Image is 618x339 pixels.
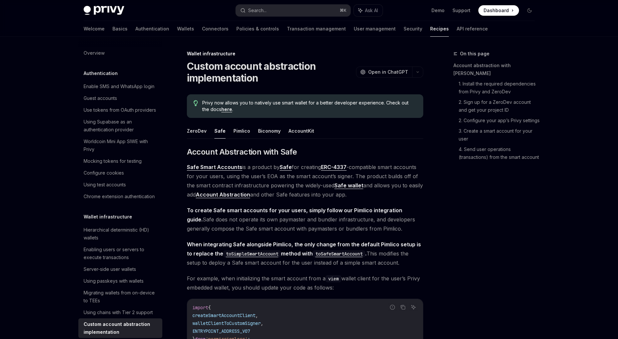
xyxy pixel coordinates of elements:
[340,8,347,13] span: ⌘ K
[334,182,363,189] a: Safe wallet
[452,7,470,14] a: Support
[236,21,279,37] a: Policies & controls
[208,305,211,311] span: {
[431,7,445,14] a: Demo
[368,69,408,75] span: Open in ChatGPT
[78,307,162,318] a: Using chains with Tier 2 support
[524,5,535,16] button: Toggle dark mode
[261,320,263,326] span: ,
[84,181,126,189] div: Using test accounts
[78,224,162,244] a: Hierarchical deterministic (HD) wallets
[192,305,208,311] span: import
[84,106,156,114] div: Use tokens from OAuth providers
[84,320,158,336] div: Custom account abstraction implementation
[84,118,158,134] div: Using Supabase as an authentication provider
[84,169,124,177] div: Configure cookies
[84,289,158,305] div: Migrating wallets from on-device to TEEs
[187,162,423,199] span: is a product by for creating -compatible smart accounts for your users, using the user’s EOA as t...
[177,21,194,37] a: Wallets
[202,21,229,37] a: Connectors
[388,303,397,311] button: Report incorrect code
[78,116,162,136] a: Using Supabase as an authentication provider
[258,123,281,139] button: Biconomy
[78,275,162,287] a: Using passkeys with wallets
[409,303,418,311] button: Ask AI
[223,250,281,257] a: toSimpleSmartAccount
[84,309,153,316] div: Using chains with Tier 2 support
[187,274,423,292] span: For example, when initializing the smart account from a wallet client for the user’s Privy embedd...
[354,5,383,16] button: Ask AI
[187,50,423,57] div: Wallet infrastructure
[326,275,341,282] code: viem
[356,66,412,78] button: Open in ChatGPT
[78,244,162,263] a: Enabling users or servers to execute transactions
[478,5,519,16] a: Dashboard
[214,123,226,139] button: Safe
[84,83,154,90] div: Enable SMS and WhatsApp login
[78,92,162,104] a: Guest accounts
[78,318,162,338] a: Custom account abstraction implementation
[287,21,346,37] a: Transaction management
[84,138,158,153] div: Worldcoin Mini App SIWE with Privy
[187,241,421,257] strong: When integrating Safe alongside Pimlico, the only change from the default Pimlico setup is to rep...
[459,144,540,162] a: 4. Send user operations (transactions) from the smart account
[78,179,162,191] a: Using test accounts
[223,250,281,257] code: toSimpleSmartAccount
[193,100,198,106] svg: Tip
[187,164,242,171] a: Safe Smart Accounts
[196,191,250,198] a: Account Abstraction
[404,21,422,37] a: Security
[187,206,423,233] span: Safe does not operate its own paymaster and bundler infrastructure, and developers generally comp...
[248,7,267,14] div: Search...
[459,79,540,97] a: 1. Install the required dependencies from Privy and ZeroDev
[78,136,162,155] a: Worldcoin Mini App SIWE with Privy
[459,115,540,126] a: 2. Configure your app’s Privy settings
[135,21,169,37] a: Authentication
[221,106,232,112] a: here
[313,250,365,257] code: toSafeSmartAccount
[354,21,396,37] a: User management
[289,123,314,139] button: AccountKit
[399,303,407,311] button: Copy the contents from the code block
[112,21,128,37] a: Basics
[236,5,350,16] button: Search...⌘K
[78,287,162,307] a: Migrating wallets from on-device to TEEs
[459,126,540,144] a: 3. Create a smart account for your user
[78,155,162,167] a: Mocking tokens for testing
[84,69,118,77] h5: Authentication
[313,250,365,257] a: toSafeSmartAccount
[484,7,509,14] span: Dashboard
[78,81,162,92] a: Enable SMS and WhatsApp login
[84,157,142,165] div: Mocking tokens for testing
[255,312,258,318] span: ,
[321,164,347,171] a: ERC-4337
[192,328,250,334] span: ENTRYPOINT_ADDRESS_V07
[365,7,378,14] span: Ask AI
[187,147,297,157] span: Account Abstraction with Safe
[84,277,144,285] div: Using passkeys with wallets
[187,60,353,84] h1: Custom account abstraction implementation
[84,6,124,15] img: dark logo
[84,213,132,221] h5: Wallet infrastructure
[280,164,292,171] a: Safe
[78,47,162,59] a: Overview
[233,123,250,139] button: Pimlico
[453,60,540,79] a: Account abstraction with [PERSON_NAME]
[84,193,155,200] div: Chrome extension authentication
[84,94,117,102] div: Guest accounts
[78,263,162,275] a: Server-side user wallets
[78,191,162,202] a: Chrome extension authentication
[84,21,105,37] a: Welcome
[187,240,423,267] span: This modifies the setup to deploy a Safe smart account for the user instead of a simple smart acc...
[84,246,158,261] div: Enabling users or servers to execute transactions
[78,104,162,116] a: Use tokens from OAuth providers
[84,49,105,57] div: Overview
[202,100,416,113] span: Privy now allows you to natively use smart wallet for a better developer experience. Check out th...
[84,265,136,273] div: Server-side user wallets
[84,226,158,242] div: Hierarchical deterministic (HD) wallets
[430,21,449,37] a: Recipes
[460,50,489,58] span: On this page
[187,207,402,223] strong: To create Safe smart accounts for your users, simply follow our Pimlico integration guide.
[192,312,255,318] span: createSmartAccountClient
[187,123,207,139] button: ZeroDev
